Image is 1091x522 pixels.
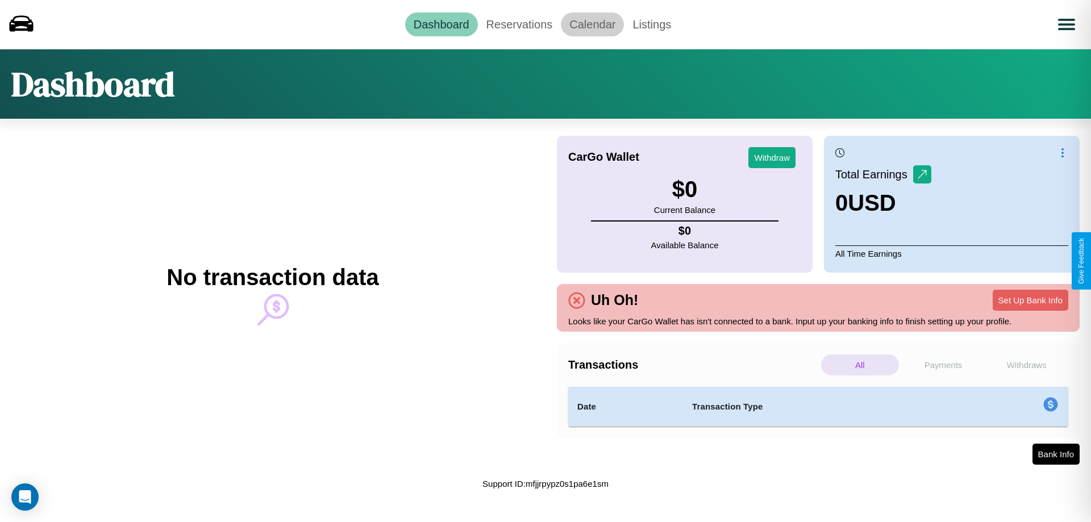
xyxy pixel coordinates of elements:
p: All Time Earnings [835,245,1068,261]
h1: Dashboard [11,61,174,107]
div: Give Feedback [1077,238,1085,284]
h4: Transactions [568,358,818,371]
p: Payments [905,354,982,375]
p: Support ID: mfjjrpypz0s1pa6e1sm [482,476,609,491]
a: Dashboard [405,12,478,36]
h4: $ 0 [651,224,719,237]
h3: $ 0 [654,177,715,202]
p: All [821,354,899,375]
h2: No transaction data [166,265,378,290]
h3: 0 USD [835,190,931,216]
table: simple table [568,387,1068,427]
a: Reservations [478,12,561,36]
p: Available Balance [651,237,719,253]
button: Open menu [1051,9,1082,40]
p: Current Balance [654,202,715,218]
p: Looks like your CarGo Wallet has isn't connected to a bank. Input up your banking info to finish ... [568,314,1068,329]
h4: CarGo Wallet [568,151,639,164]
div: Open Intercom Messenger [11,483,39,511]
button: Withdraw [748,147,796,168]
h4: Uh Oh! [585,292,644,308]
h4: Transaction Type [692,400,950,414]
h4: Date [577,400,674,414]
a: Listings [624,12,680,36]
p: Total Earnings [835,164,913,185]
a: Calendar [561,12,624,36]
p: Withdraws [988,354,1065,375]
button: Bank Info [1032,444,1080,465]
button: Set Up Bank Info [993,290,1068,311]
